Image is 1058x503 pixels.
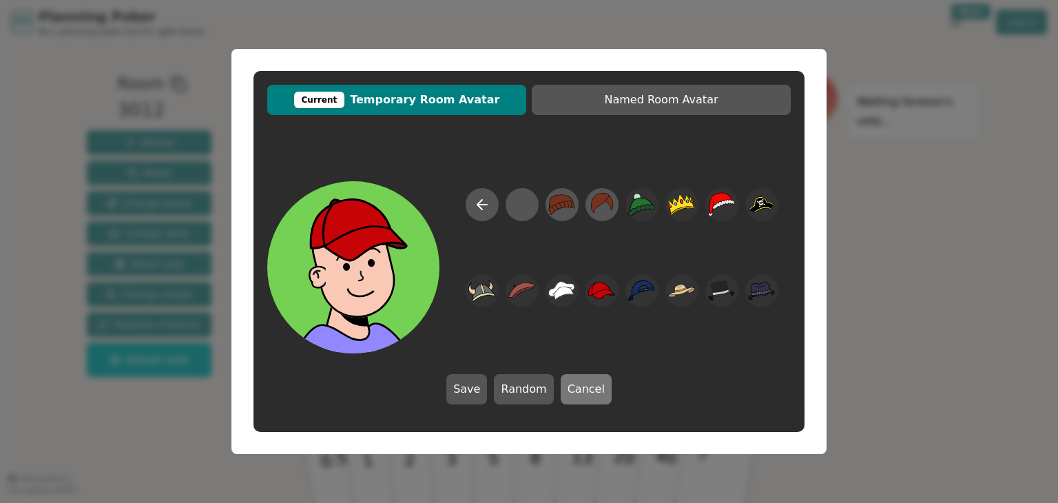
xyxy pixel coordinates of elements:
button: Cancel [561,374,612,404]
span: Named Room Avatar [539,92,784,108]
span: Temporary Room Avatar [274,92,519,108]
button: Random [494,374,553,404]
button: Named Room Avatar [532,85,791,115]
button: Save [446,374,487,404]
div: Current [294,92,345,108]
button: CurrentTemporary Room Avatar [267,85,526,115]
